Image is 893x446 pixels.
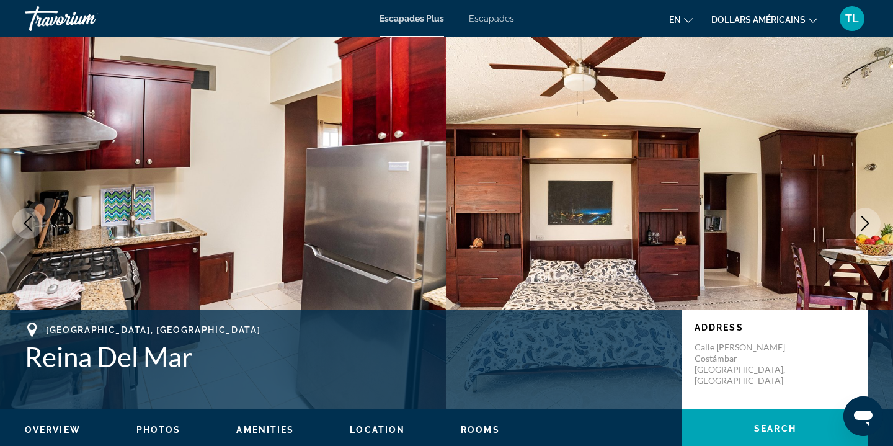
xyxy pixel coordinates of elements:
button: Changer de devise [711,11,817,29]
a: Travorium [25,2,149,35]
button: Overview [25,424,81,435]
button: Photos [136,424,181,435]
font: en [669,15,681,25]
p: Calle [PERSON_NAME] Costámbar [GEOGRAPHIC_DATA], [GEOGRAPHIC_DATA] [695,342,794,386]
font: TL [845,12,859,25]
button: Changer de langue [669,11,693,29]
span: Overview [25,425,81,435]
span: Amenities [236,425,294,435]
a: Escapades [469,14,514,24]
button: Next image [850,208,881,239]
span: Photos [136,425,181,435]
a: Escapades Plus [380,14,444,24]
iframe: Bouton de lancement de la fenêtre de messagerie [843,396,883,436]
span: Rooms [461,425,500,435]
span: Location [350,425,405,435]
h1: Reina Del Mar [25,341,670,373]
button: Previous image [12,208,43,239]
p: Address [695,323,856,332]
button: Location [350,424,405,435]
span: Search [754,424,796,434]
button: Amenities [236,424,294,435]
font: dollars américains [711,15,806,25]
button: Menu utilisateur [836,6,868,32]
button: Rooms [461,424,500,435]
span: [GEOGRAPHIC_DATA], [GEOGRAPHIC_DATA] [46,325,260,335]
